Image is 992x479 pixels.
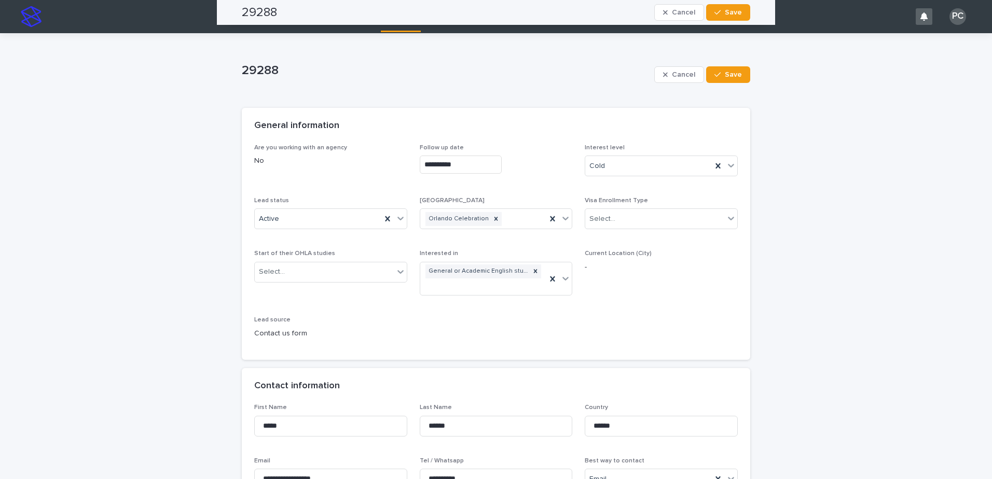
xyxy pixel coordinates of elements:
[254,198,289,204] span: Lead status
[254,156,407,166] p: No
[420,458,464,464] span: Tel / Whatsapp
[589,161,605,172] span: Cold
[21,6,42,27] img: stacker-logo-s-only.png
[259,266,285,277] div: Select...
[254,328,407,339] p: Contact us form
[585,198,648,204] span: Visa Enrollment Type
[420,250,458,257] span: Interested in
[585,262,738,273] p: -
[254,317,291,323] span: Lead source
[254,145,347,151] span: Are you working with an agency
[242,63,650,78] p: 29288
[254,250,335,257] span: Start of their OHLA studies
[420,404,452,411] span: Last Name
[420,145,464,151] span: Follow up date
[706,66,750,83] button: Save
[254,120,339,132] h2: General information
[425,212,490,226] div: Orlando Celebration
[672,71,695,78] span: Cancel
[585,458,644,464] span: Best way to contact
[585,145,625,151] span: Interest level
[425,264,530,278] div: General or Academic English studies
[259,214,279,224] span: Active
[589,214,615,224] div: Select...
[254,404,287,411] span: First Name
[420,198,485,204] span: [GEOGRAPHIC_DATA]
[949,8,966,25] div: PC
[585,404,608,411] span: Country
[585,250,652,257] span: Current Location (City)
[654,66,704,83] button: Cancel
[254,381,340,392] h2: Contact information
[254,458,270,464] span: Email
[725,71,742,78] span: Save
